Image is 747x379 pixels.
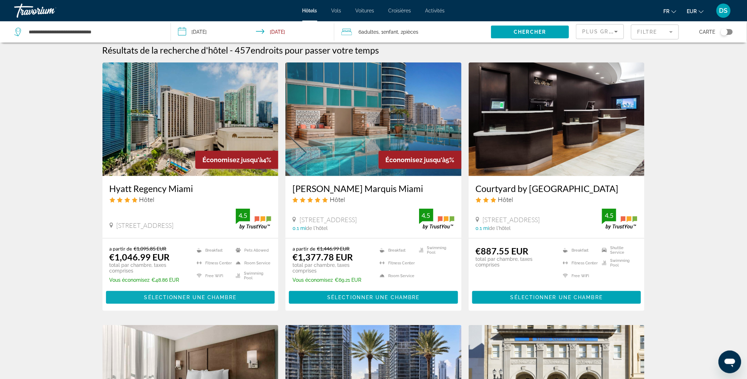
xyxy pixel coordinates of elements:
a: Hôtels [302,8,317,13]
div: 4.5 [602,211,616,220]
button: Sélectionner une chambre [472,291,641,304]
span: Vous économisez [292,277,333,283]
span: a partir de [110,246,132,252]
span: EUR [687,9,697,14]
span: [STREET_ADDRESS] [117,221,174,229]
span: DS [719,7,728,14]
li: Swimming Pool [598,258,637,268]
li: Breakfast [193,246,232,255]
span: de l'hôtel [489,225,511,231]
span: 0.1 mi [476,225,489,231]
li: Free WiFi [193,271,232,280]
li: Swimming Pool [416,246,455,255]
li: Fitness Center [193,258,232,268]
span: , 2 [398,27,418,37]
span: fr [664,9,670,14]
p: €48.86 EUR [110,277,188,283]
a: Sélectionner une chambre [289,293,458,301]
button: Filter [631,24,679,40]
span: endroits pour passer votre temps [251,45,379,55]
a: Vols [331,8,341,13]
li: Room Service [232,258,271,268]
span: Vous économisez [110,277,150,283]
div: 4 star Hotel [110,196,272,203]
li: Shuttle Service [598,246,637,255]
p: total par chambre, taxes comprises [110,262,188,274]
button: Change currency [687,6,704,16]
span: Hôtel [139,196,155,203]
div: 5 star Hotel [292,196,455,203]
span: pièces [403,29,418,35]
li: Free WiFi [559,271,598,280]
img: trustyou-badge.svg [602,209,637,230]
a: Sélectionner une chambre [472,293,641,301]
a: Hyatt Regency Miami [110,183,272,194]
p: €69.21 EUR [292,277,371,283]
del: €1,095.85 EUR [134,246,167,252]
button: Change language [664,6,676,16]
a: Croisières [389,8,411,13]
div: 3 star Hotel [476,196,638,203]
button: User Menu [714,3,733,18]
li: Breakfast [559,246,598,255]
img: Hotel image [469,62,645,176]
button: Travelers: 6 adults, 1 child [334,21,491,43]
p: total par chambre, taxes comprises [292,262,371,274]
span: Adultes [361,29,379,35]
span: a partir de [292,246,315,252]
span: Sélectionner une chambre [511,295,603,300]
li: Room Service [376,271,415,280]
a: Sélectionner une chambre [106,293,275,301]
h1: Résultats de la recherche d'hôtel [102,45,228,55]
button: Sélectionner une chambre [106,291,275,304]
del: €1,446.99 EUR [317,246,350,252]
h2: 457 [235,45,379,55]
img: Hotel image [102,62,279,176]
span: , 1 [379,27,398,37]
button: Check-in date: Dec 25, 2025 Check-out date: Dec 28, 2025 [171,21,335,43]
button: Sélectionner une chambre [289,291,458,304]
div: 4.5 [419,211,433,220]
span: Économisez jusqu'à [386,156,446,164]
img: trustyou-badge.svg [236,209,271,230]
div: 4% [195,151,278,169]
p: total par chambre, taxes comprises [476,256,554,268]
button: Toggle map [715,29,733,35]
img: trustyou-badge.svg [419,209,455,230]
span: Sélectionner une chambre [327,295,419,300]
ins: €1,377.78 EUR [292,252,353,262]
a: [PERSON_NAME] Marquis Miami [292,183,455,194]
span: Carte [699,27,715,37]
ins: €1,046.99 EUR [110,252,170,262]
li: Fitness Center [559,258,598,268]
div: 5% [379,151,462,169]
span: Sélectionner une chambre [144,295,236,300]
span: Économisez jusqu'à [202,156,263,164]
iframe: Button to launch messaging window [719,351,741,373]
a: Travorium [14,1,85,20]
span: [STREET_ADDRESS] [483,216,540,224]
span: 6 [358,27,379,37]
a: Courtyard by [GEOGRAPHIC_DATA] [476,183,638,194]
img: Hotel image [285,62,462,176]
span: Chercher [514,29,546,35]
mat-select: Sort by [582,27,618,36]
span: - [230,45,233,55]
span: Hôtel [498,196,513,203]
li: Fitness Center [376,258,415,268]
a: Activités [425,8,445,13]
a: Voitures [356,8,374,13]
li: Pets Allowed [232,246,271,255]
span: [STREET_ADDRESS] [300,216,357,224]
button: Chercher [491,26,569,38]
